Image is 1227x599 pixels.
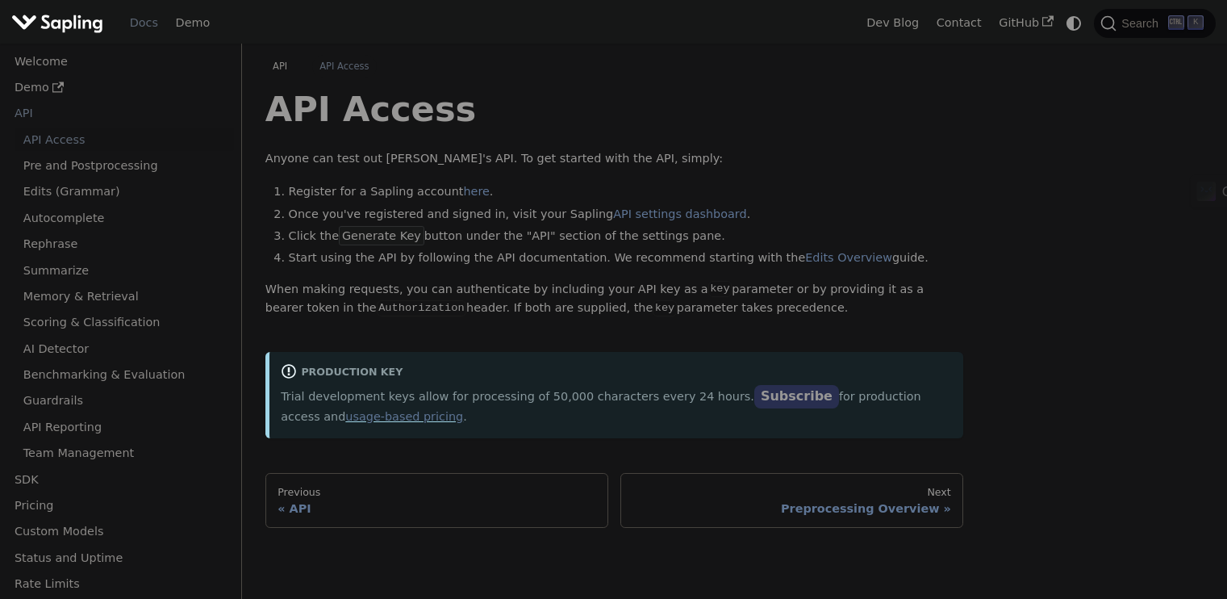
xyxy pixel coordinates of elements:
[265,149,963,169] p: Anyone can test out [PERSON_NAME]'s API. To get started with the API, simply:
[632,486,951,499] div: Next
[265,473,608,528] a: PreviousAPI
[6,546,234,569] a: Status and Uptime
[289,227,964,246] li: Click the button under the "API" section of the settings pane.
[928,10,991,36] a: Contact
[15,285,234,308] a: Memory & Retrieval
[265,473,963,528] nav: Docs pages
[11,11,103,35] img: Sapling.ai
[6,494,234,517] a: Pricing
[289,205,964,224] li: Once you've registered and signed in, visit your Sapling .
[1094,9,1215,38] button: Search (Ctrl+K)
[463,185,489,198] a: here
[15,206,234,229] a: Autocomplete
[858,10,927,36] a: Dev Blog
[339,226,424,245] span: Generate Key
[620,473,963,528] a: NextPreprocessing Overview
[273,61,287,72] span: API
[6,572,234,596] a: Rate Limits
[754,385,839,408] a: Subscribe
[202,102,234,125] button: Collapse sidebar category 'API'
[15,128,234,151] a: API Access
[121,10,167,36] a: Docs
[265,280,963,319] p: When making requests, you can authenticate by including your API key as a parameter or by providi...
[6,76,234,99] a: Demo
[15,363,234,387] a: Benchmarking & Evaluation
[15,154,234,178] a: Pre and Postprocessing
[278,501,596,516] div: API
[990,10,1062,36] a: GitHub
[15,442,234,465] a: Team Management
[6,49,234,73] a: Welcome
[6,102,202,125] a: API
[613,207,746,220] a: API settings dashboard
[632,501,951,516] div: Preprocessing Overview
[15,311,234,334] a: Scoring & Classification
[15,389,234,413] a: Guardrails
[281,386,952,426] p: Trial development keys allow for processing of 50,000 characters every 24 hours. for production a...
[265,55,295,77] a: API
[805,251,892,264] a: Edits Overview
[377,300,466,316] code: Authorization
[11,11,109,35] a: Sapling.ai
[1187,15,1204,30] kbd: K
[1062,11,1086,35] button: Switch between dark and light mode (currently system mode)
[345,410,463,423] a: usage-based pricing
[278,486,596,499] div: Previous
[289,182,964,202] li: Register for a Sapling account .
[6,467,202,491] a: SDK
[15,258,234,282] a: Summarize
[265,87,963,131] h1: API Access
[312,55,377,77] span: API Access
[15,337,234,360] a: AI Detector
[289,249,964,268] li: Start using the API by following the API documentation. We recommend starting with the guide.
[281,363,952,383] div: Production Key
[653,300,676,316] code: key
[167,10,219,36] a: Demo
[265,55,963,77] nav: Breadcrumbs
[1116,17,1168,30] span: Search
[15,232,234,256] a: Rephrase
[6,520,234,543] a: Custom Models
[15,415,234,438] a: API Reporting
[708,281,732,297] code: key
[15,180,234,203] a: Edits (Grammar)
[202,467,234,491] button: Expand sidebar category 'SDK'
